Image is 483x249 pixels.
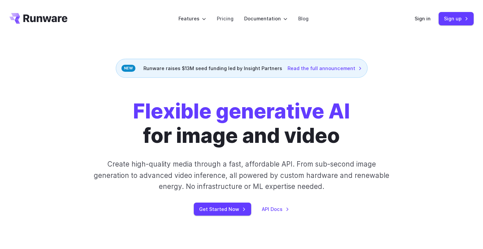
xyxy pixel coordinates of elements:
p: Create high-quality media through a fast, affordable API. From sub-second image generation to adv... [93,159,390,192]
label: Documentation [244,15,288,22]
label: Features [178,15,206,22]
a: Sign up [439,12,474,25]
a: Sign in [415,15,431,22]
a: Blog [298,15,309,22]
h1: for image and video [133,99,350,148]
a: API Docs [262,205,289,213]
div: Runware raises $13M seed funding led by Insight Partners [116,59,368,78]
a: Go to / [9,13,67,24]
strong: Flexible generative AI [133,99,350,123]
a: Read the full announcement [288,64,362,72]
a: Get Started Now [194,203,251,216]
a: Pricing [217,15,233,22]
